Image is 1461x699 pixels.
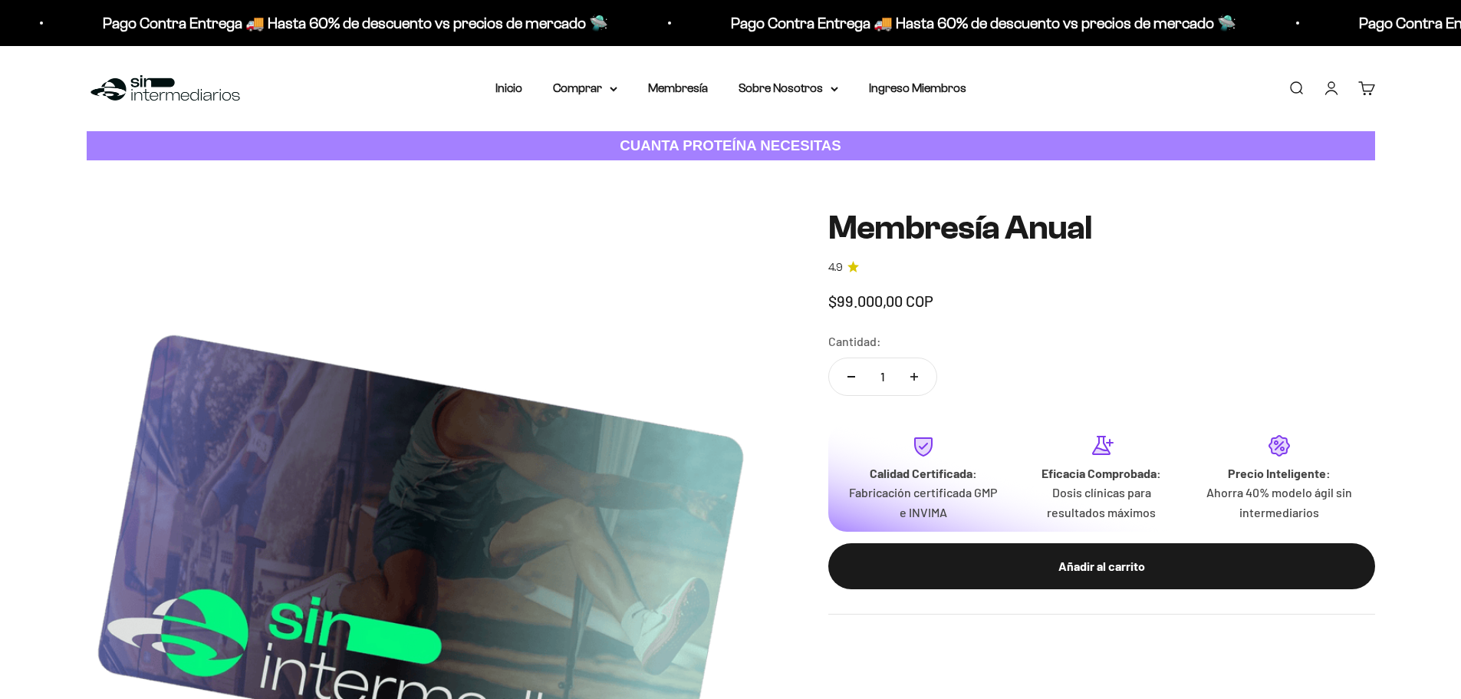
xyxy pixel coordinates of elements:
h1: Membresía Anual [828,209,1375,246]
sale-price: $99.000,00 COP [828,289,933,313]
p: Pago Contra Entrega 🚚 Hasta 60% de descuento vs precios de mercado 🛸 [712,11,1218,35]
summary: Comprar [553,78,617,98]
p: Pago Contra Entrega 🚚 Hasta 60% de descuento vs precios de mercado 🛸 [84,11,590,35]
a: Membresía [648,81,708,94]
strong: CUANTA PROTEÍNA NECESITAS [620,137,841,153]
button: Aumentar cantidad [892,358,936,395]
p: Fabricación certificada GMP e INVIMA [847,483,1000,522]
p: Ahorra 40% modelo ágil sin intermediarios [1203,483,1356,522]
a: CUANTA PROTEÍNA NECESITAS [87,131,1375,161]
strong: Eficacia Comprobada: [1041,466,1161,480]
a: Inicio [495,81,522,94]
a: 4.94.9 de 5.0 estrellas [828,259,1375,276]
strong: Calidad Certificada: [870,466,977,480]
span: 4.9 [828,259,843,276]
div: Añadir al carrito [859,556,1344,576]
button: Añadir al carrito [828,543,1375,589]
summary: Sobre Nosotros [739,78,838,98]
strong: Precio Inteligente: [1228,466,1331,480]
a: Ingreso Miembros [869,81,966,94]
button: Reducir cantidad [829,358,874,395]
p: Dosis clínicas para resultados máximos [1025,483,1178,522]
label: Cantidad: [828,331,881,351]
